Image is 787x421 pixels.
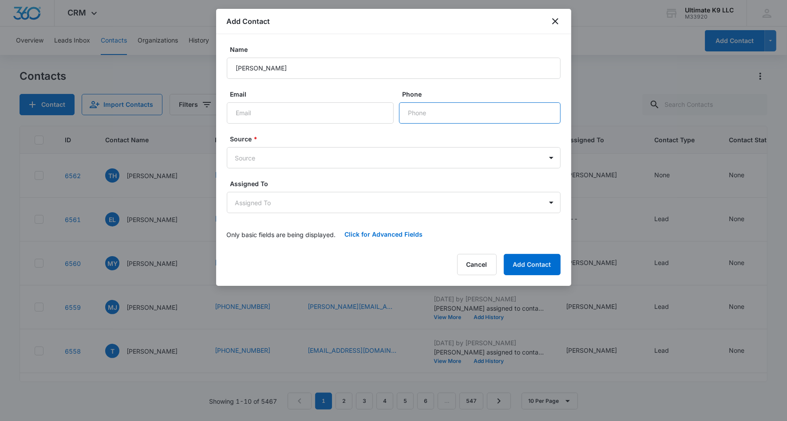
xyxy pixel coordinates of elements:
[457,254,497,275] button: Cancel
[230,179,564,188] label: Assigned To
[336,224,432,245] button: Click for Advanced Fields
[227,102,394,124] input: Email
[227,230,336,239] p: Only basic fields are being displayed.
[230,90,397,99] label: Email
[399,102,561,124] input: Phone
[403,90,564,99] label: Phone
[504,254,561,275] button: Add Contact
[230,45,564,54] label: Name
[227,58,561,79] input: Name
[227,16,270,27] h1: Add Contact
[230,134,564,144] label: Source
[550,16,561,27] button: close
